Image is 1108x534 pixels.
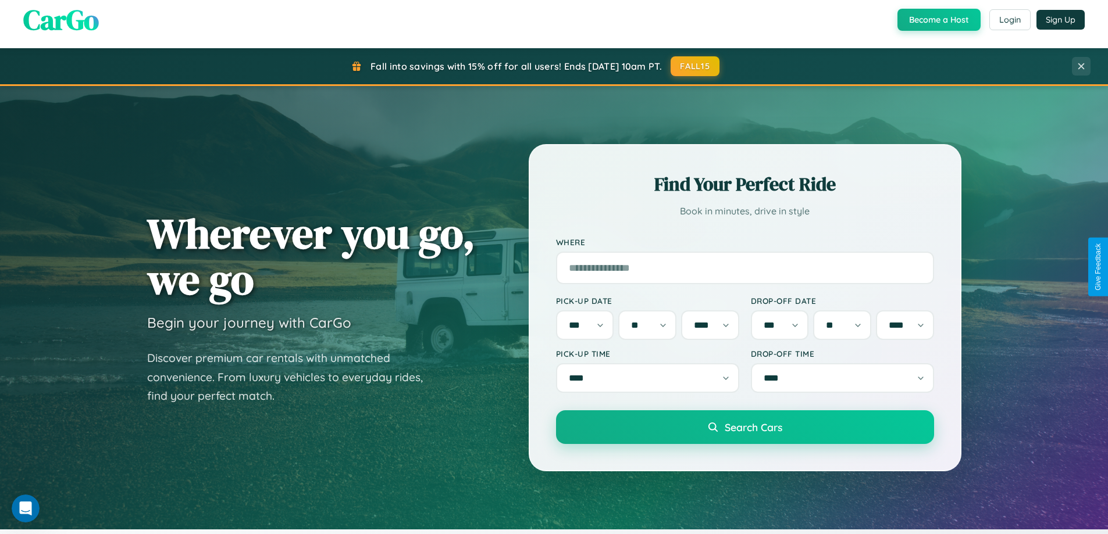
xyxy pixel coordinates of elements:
label: Drop-off Date [751,296,934,306]
h2: Find Your Perfect Ride [556,171,934,197]
span: CarGo [23,1,99,39]
h3: Begin your journey with CarGo [147,314,351,331]
button: Search Cars [556,410,934,444]
span: Search Cars [725,421,782,433]
label: Where [556,237,934,247]
label: Pick-up Date [556,296,739,306]
p: Discover premium car rentals with unmatched convenience. From luxury vehicles to everyday rides, ... [147,349,438,406]
label: Pick-up Time [556,349,739,359]
span: Fall into savings with 15% off for all users! Ends [DATE] 10am PT. [370,60,662,72]
p: Book in minutes, drive in style [556,203,934,220]
button: FALL15 [671,56,719,76]
iframe: Intercom live chat [12,494,40,522]
button: Sign Up [1036,10,1085,30]
label: Drop-off Time [751,349,934,359]
div: Give Feedback [1094,243,1102,291]
button: Become a Host [897,9,981,31]
h1: Wherever you go, we go [147,210,475,302]
button: Login [989,9,1031,30]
